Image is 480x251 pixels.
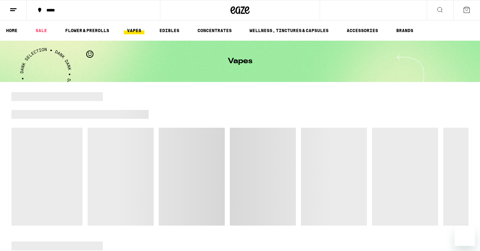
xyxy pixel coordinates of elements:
[343,27,381,34] a: ACCESSORIES
[455,226,475,246] iframe: Button to launch messaging window
[62,27,112,34] a: FLOWER & PREROLLS
[246,27,332,34] a: WELLNESS, TINCTURES & CAPSULES
[194,27,235,34] a: CONCENTRATES
[3,27,21,34] a: HOME
[124,27,144,34] a: VAPES
[156,27,183,34] a: EDIBLES
[32,27,50,34] a: SALE
[228,58,252,65] h1: Vapes
[393,27,417,34] a: BRANDS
